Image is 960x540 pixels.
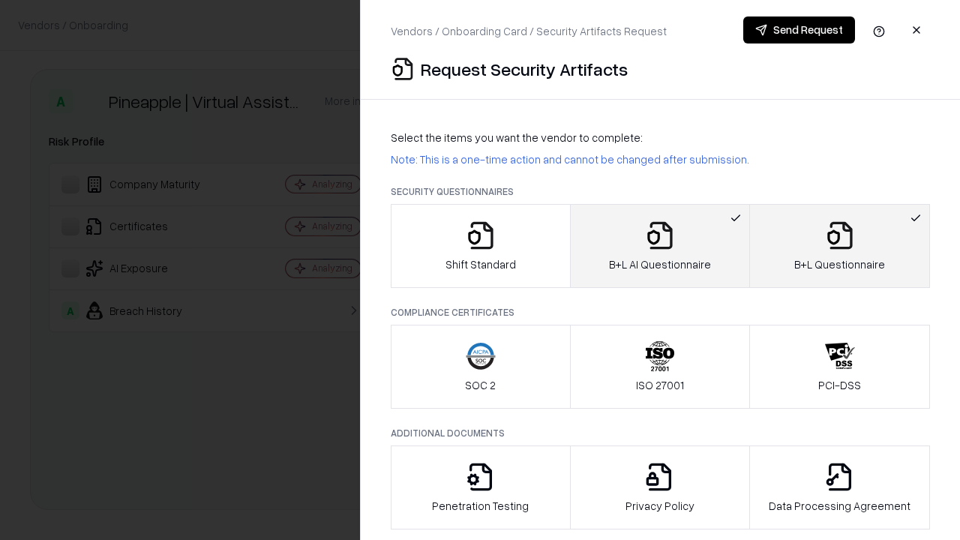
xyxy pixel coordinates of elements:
[391,151,930,167] p: Note: This is a one-time action and cannot be changed after submission.
[391,23,667,39] p: Vendors / Onboarding Card / Security Artifacts Request
[749,204,930,288] button: B+L Questionnaire
[465,377,496,393] p: SOC 2
[570,445,751,529] button: Privacy Policy
[625,498,694,514] p: Privacy Policy
[445,256,516,272] p: Shift Standard
[391,204,571,288] button: Shift Standard
[570,325,751,409] button: ISO 27001
[794,256,885,272] p: B+L Questionnaire
[432,498,529,514] p: Penetration Testing
[391,306,930,319] p: Compliance Certificates
[818,377,861,393] p: PCI-DSS
[391,185,930,198] p: Security Questionnaires
[391,445,571,529] button: Penetration Testing
[609,256,711,272] p: B+L AI Questionnaire
[636,377,684,393] p: ISO 27001
[570,204,751,288] button: B+L AI Questionnaire
[421,57,628,81] p: Request Security Artifacts
[391,130,930,145] p: Select the items you want the vendor to complete:
[769,498,910,514] p: Data Processing Agreement
[749,445,930,529] button: Data Processing Agreement
[749,325,930,409] button: PCI-DSS
[391,427,930,439] p: Additional Documents
[743,16,855,43] button: Send Request
[391,325,571,409] button: SOC 2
